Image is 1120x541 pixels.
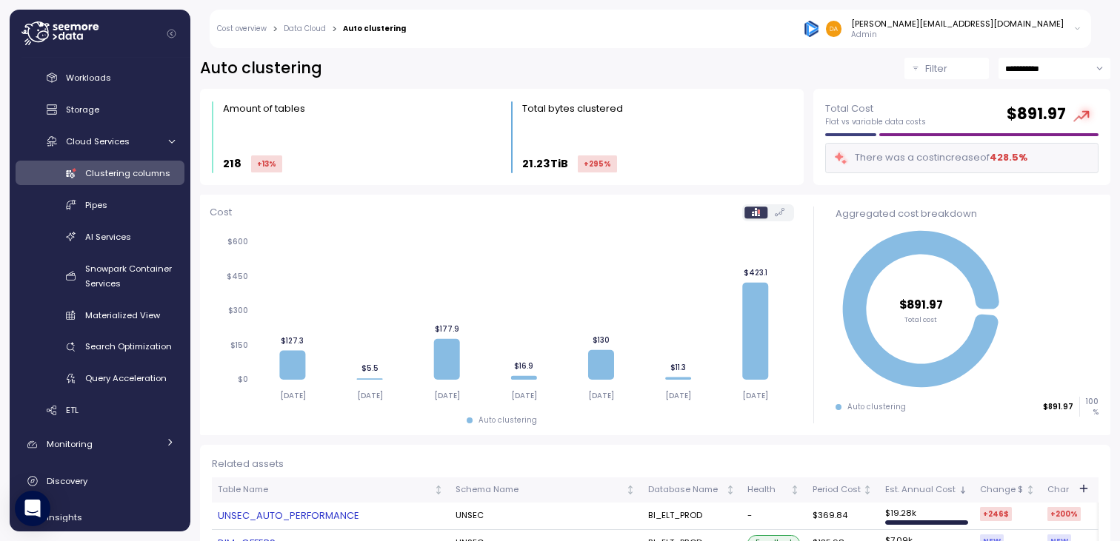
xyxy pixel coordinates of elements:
span: Storage [66,104,99,115]
div: Sorted descending [958,485,968,495]
tspan: $450 [227,272,248,281]
span: Insights [47,511,82,523]
div: 428.5 % [990,150,1027,165]
span: Monitoring [47,438,93,450]
div: +13 % [251,155,282,172]
div: Database Name [648,483,723,497]
h2: Auto clustering [200,58,322,79]
td: UNSEC [450,503,641,530]
th: Est. Annual CostSorted descending [879,477,974,503]
th: Schema NameNot sorted [450,477,641,503]
tspan: $300 [228,306,248,315]
tspan: [DATE] [588,391,614,400]
span: AI Services [85,231,131,243]
a: Clustering columns [16,161,184,185]
tspan: Total cost [904,314,937,323]
div: Auto clustering [343,25,406,33]
a: Storage [16,98,184,122]
div: Health [747,483,788,497]
span: Search Optimization [85,340,172,352]
th: HealthNot sorted [741,477,807,503]
th: Database NameNot sorted [642,477,741,503]
tspan: [DATE] [279,391,305,400]
tspan: $130 [593,335,610,344]
h2: $ 891.97 [1007,104,1066,125]
tspan: $0 [238,374,248,384]
a: Query Acceleration [16,366,184,391]
tspan: [DATE] [665,391,691,400]
a: Monitoring [16,430,184,460]
tspan: $11.3 [670,362,686,372]
div: Schema Name [456,483,623,497]
div: Not sorted [862,485,873,495]
span: Clustering columns [85,167,170,179]
tspan: [DATE] [742,391,768,400]
span: Snowpark Container Services [85,263,172,289]
div: +246 $ [980,507,1012,521]
tspan: $891.97 [899,297,943,312]
div: Not sorted [1025,485,1036,495]
div: Auto clustering [479,415,537,426]
a: Materialized View [16,303,184,327]
div: [PERSON_NAME][EMAIL_ADDRESS][DOMAIN_NAME] [851,18,1064,30]
img: 684936bde12995657316ed44.PNG [804,21,819,36]
div: +200 % [1047,507,1081,521]
span: Query Acceleration [85,372,167,384]
a: AI Services [16,224,184,249]
div: Related assets [212,457,1099,471]
div: Amount of tables [223,101,305,116]
div: > [332,24,337,34]
td: $369.84 [807,503,879,530]
tspan: $16.9 [514,360,533,370]
div: Open Intercom Messenger [15,491,50,526]
a: ETL [16,398,184,423]
p: Cost [210,205,232,220]
div: Table Name [218,483,431,497]
span: ETL [66,404,79,416]
img: 017aaa7af6563226eb73e226eb4f2070 [826,21,841,36]
span: Discovery [47,475,87,487]
tspan: $150 [230,340,248,350]
a: Snowpark Container Services [16,256,184,295]
td: $ 19.28k [879,503,974,530]
button: Collapse navigation [162,28,181,39]
tspan: $127.3 [281,335,304,345]
tspan: $5.5 [361,363,378,373]
p: 21.23TiB [522,155,568,172]
div: Not sorted [725,485,736,495]
th: Change %Not sorted [1041,477,1110,503]
div: Change $ [980,483,1023,497]
a: Workloads [16,66,184,90]
td: - [741,503,807,530]
div: +295 % [578,155,617,172]
p: Filter [925,61,947,76]
p: $891.97 [1043,402,1073,412]
span: Pipes [85,199,107,211]
span: Cloud Services [66,135,130,147]
tspan: [DATE] [356,391,382,400]
a: Search Optimization [16,335,184,359]
th: Change $Not sorted [974,477,1041,503]
button: Filter [904,58,989,79]
div: Auto clustering [847,402,906,412]
p: Flat vs variable data costs [825,117,926,127]
th: Table NameNot sorted [212,477,450,503]
p: Total Cost [825,101,926,116]
div: Aggregated cost breakdown [836,206,1099,221]
div: Not sorted [625,485,636,495]
a: Data Cloud [284,25,326,33]
tspan: $600 [227,237,248,246]
tspan: $177.9 [434,323,459,333]
div: Not sorted [790,485,800,495]
a: Insights [16,503,184,532]
th: Period CostNot sorted [807,477,879,503]
a: Pipes [16,192,184,217]
span: Workloads [66,72,111,84]
a: Cost overview [217,25,267,33]
a: Cloud Services [16,129,184,153]
span: Materialized View [85,309,160,321]
a: Discovery [16,466,184,496]
tspan: [DATE] [434,391,460,400]
div: Change % [1047,483,1092,497]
